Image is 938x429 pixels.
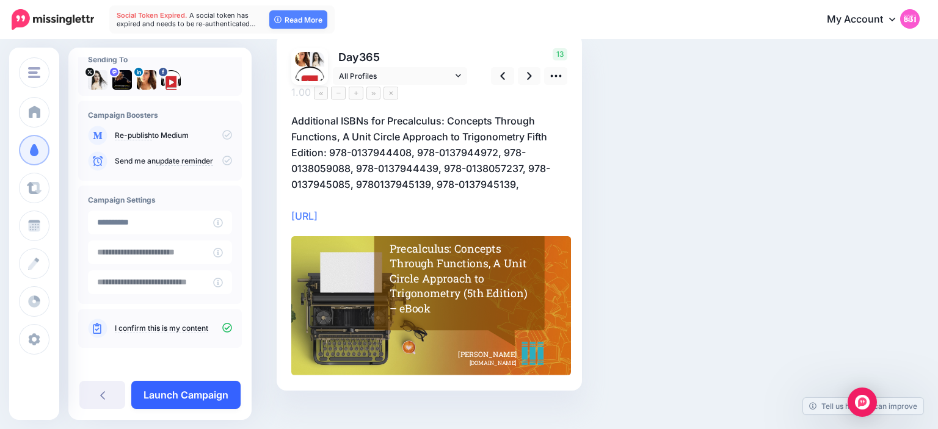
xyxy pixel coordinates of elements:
[390,241,532,317] div: Precalculus: Concepts Through Functions, A Unit Circle Approach to Trigonometry (5th Edition) – e...
[470,358,517,369] span: [DOMAIN_NAME]
[291,210,318,222] a: [URL]
[115,156,232,167] p: Send me an
[803,398,923,414] a: Tell us how we can improve
[295,67,324,96] img: 307443043_482319977280263_5046162966333289374_n-bsa149661.png
[88,70,107,90] img: tSvj_Osu-58146.jpg
[815,5,920,35] a: My Account
[112,70,132,90] img: 802740b3fb02512f-84599.jpg
[553,48,567,60] span: 13
[12,9,94,30] img: Missinglettr
[339,70,453,82] span: All Profiles
[117,11,256,28] span: A social token has expired and needs to be re-authenticated…
[333,67,467,85] a: All Profiles
[848,388,877,417] div: Open Intercom Messenger
[310,52,324,67] img: tSvj_Osu-58146.jpg
[161,70,181,90] img: 307443043_482319977280263_5046162966333289374_n-bsa149661.png
[88,195,232,204] h4: Campaign Settings
[88,55,232,64] h4: Sending To
[137,70,156,90] img: 1537218439639-55706.png
[156,156,213,166] a: update reminder
[359,51,380,63] span: 365
[115,323,208,333] a: I confirm this is my content
[115,131,152,140] a: Re-publish
[28,67,40,78] img: menu.png
[295,52,310,67] img: 1537218439639-55706.png
[333,48,469,66] p: Day
[291,113,567,224] p: Additional ISBNs for Precalculus: Concepts Through Functions, A Unit Circle Approach to Trigonome...
[269,10,327,29] a: Read More
[117,11,187,20] span: Social Token Expired.
[88,110,232,120] h4: Campaign Boosters
[458,350,517,360] span: [PERSON_NAME]
[115,130,232,141] p: to Medium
